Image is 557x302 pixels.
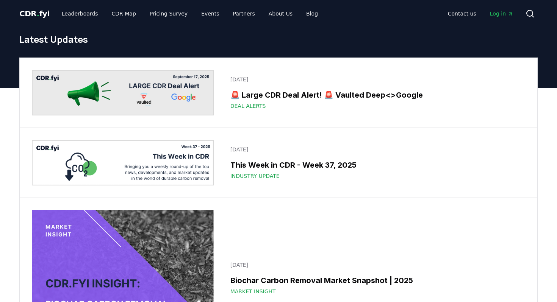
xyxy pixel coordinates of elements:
[19,8,50,19] a: CDR.fyi
[226,141,525,184] a: [DATE]This Week in CDR - Week 37, 2025Industry Update
[226,71,525,114] a: [DATE]🚨 Large CDR Deal Alert! 🚨 Vaulted Deep<>GoogleDeal Alerts
[230,172,280,180] span: Industry Update
[230,146,521,153] p: [DATE]
[32,70,214,115] img: 🚨 Large CDR Deal Alert! 🚨 Vaulted Deep<>Google blog post image
[490,10,513,17] span: Log in
[56,7,324,20] nav: Main
[227,7,261,20] a: Partners
[230,102,266,110] span: Deal Alerts
[230,288,276,295] span: Market Insight
[19,33,538,45] h1: Latest Updates
[263,7,299,20] a: About Us
[56,7,104,20] a: Leaderboards
[226,257,525,300] a: [DATE]Biochar Carbon Removal Market Snapshot | 2025Market Insight
[484,7,519,20] a: Log in
[230,76,521,83] p: [DATE]
[144,7,194,20] a: Pricing Survey
[195,7,225,20] a: Events
[230,159,521,171] h3: This Week in CDR - Week 37, 2025
[230,89,521,101] h3: 🚨 Large CDR Deal Alert! 🚨 Vaulted Deep<>Google
[442,7,482,20] a: Contact us
[37,9,39,18] span: .
[19,9,50,18] span: CDR fyi
[230,261,521,269] p: [DATE]
[32,140,214,185] img: This Week in CDR - Week 37, 2025 blog post image
[300,7,324,20] a: Blog
[442,7,519,20] nav: Main
[106,7,142,20] a: CDR Map
[230,275,521,286] h3: Biochar Carbon Removal Market Snapshot | 2025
